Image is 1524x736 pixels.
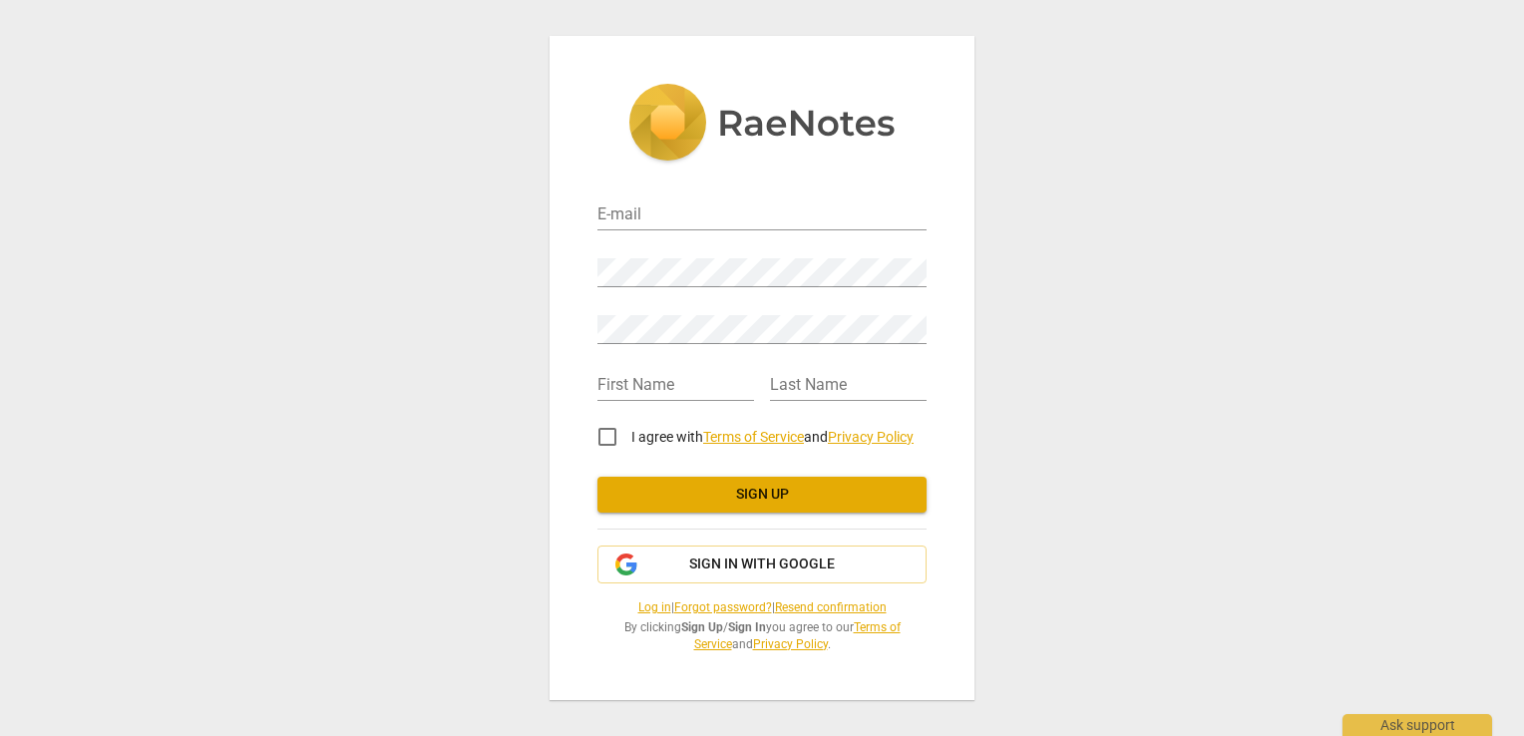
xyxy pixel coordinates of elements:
a: Privacy Policy [828,429,914,445]
button: Sign in with Google [597,546,927,583]
a: Log in [638,600,671,614]
a: Terms of Service [703,429,804,445]
div: Ask support [1342,714,1492,736]
img: 5ac2273c67554f335776073100b6d88f.svg [628,84,896,166]
b: Sign In [728,620,766,634]
span: | | [597,599,927,616]
a: Resend confirmation [775,600,887,614]
span: Sign in with Google [689,554,835,574]
span: Sign up [613,485,911,505]
button: Sign up [597,477,927,513]
span: I agree with and [631,429,914,445]
b: Sign Up [681,620,723,634]
a: Forgot password? [674,600,772,614]
span: By clicking / you agree to our and . [597,619,927,652]
a: Terms of Service [694,620,901,651]
a: Privacy Policy [753,637,828,651]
